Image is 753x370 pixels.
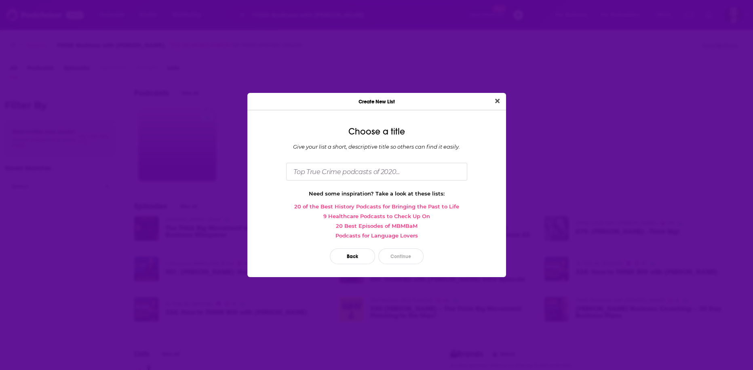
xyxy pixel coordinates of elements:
[254,126,500,137] div: Choose a title
[254,143,500,150] div: Give your list a short, descriptive title so others can find it easily.
[254,190,500,197] div: Need some inspiration? Take a look at these lists:
[254,223,500,229] a: 20 Best Episodes of MBMBaM
[330,248,375,264] button: Back
[492,96,503,106] button: Close
[286,163,467,180] input: Top True Crime podcasts of 2020...
[254,203,500,210] a: 20 of the Best History Podcasts for Bringing the Past to Life
[254,213,500,219] a: 9 Healthcare Podcasts to Check Up On
[247,93,506,110] div: Create New List
[378,248,424,264] button: Continue
[254,232,500,239] a: Podcasts for Language Lovers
